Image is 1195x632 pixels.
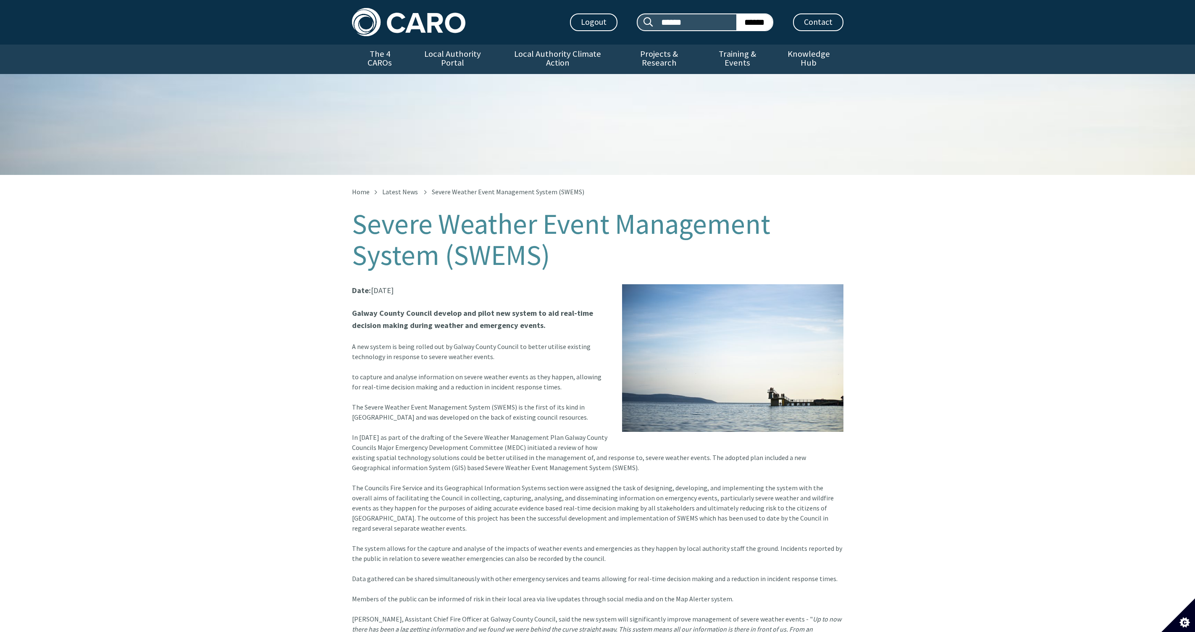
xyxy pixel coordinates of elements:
a: Training & Events [701,45,774,74]
strong: Galway County Council develop and pilot new system to aid real-time decision making during weathe... [352,308,593,330]
a: Home [352,188,370,196]
img: Caro logo [352,8,465,36]
p: [DATE] [352,284,843,296]
strong: Date: [352,286,371,295]
a: Projects & Research [617,45,701,74]
a: Local Authority Climate Action [498,45,617,74]
button: Set cookie preferences [1161,598,1195,632]
a: Latest News [382,188,418,196]
h1: Severe Weather Event Management System (SWEMS) [352,209,843,271]
a: Local Authority Portal [408,45,498,74]
span: Severe Weather Event Management System (SWEMS) [432,188,584,196]
a: Logout [570,13,617,31]
a: Knowledge Hub [774,45,843,74]
a: The 4 CAROs [352,45,408,74]
a: Contact [793,13,843,31]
